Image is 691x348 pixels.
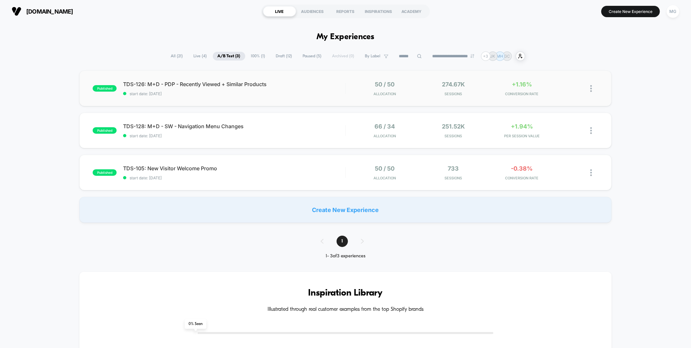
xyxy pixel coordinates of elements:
[374,92,396,96] span: Allocation
[123,133,345,138] span: start date: [DATE]
[185,319,206,329] span: 0 % Seen
[263,6,296,17] div: LIVE
[317,32,374,42] h1: My Experiences
[271,52,297,61] span: Draft ( 12 )
[395,6,428,17] div: ACADEMY
[489,176,555,180] span: CONVERSION RATE
[590,85,592,92] img: close
[213,52,245,61] span: A/B Test ( 3 )
[375,81,395,88] span: 50 / 50
[314,253,377,259] div: 1 - 3 of 3 experiences
[99,288,592,298] h3: Inspiration Library
[511,165,533,172] span: -0.38%
[490,54,495,59] p: JK
[470,54,474,58] img: end
[93,85,117,92] span: published
[166,52,188,61] span: All ( 21 )
[667,5,679,18] div: MG
[10,6,75,17] button: [DOMAIN_NAME]
[298,52,327,61] span: Paused ( 5 )
[123,123,345,129] span: TDS-128: M+D - SW - Navigation Menu Changes
[442,81,465,88] span: 274.67k
[374,176,396,180] span: Allocation
[448,165,459,172] span: 733
[489,134,555,138] span: PER SESSION VALUE
[497,54,503,59] p: MH
[26,8,73,15] span: [DOMAIN_NAME]
[362,6,395,17] div: INSPIRATIONS
[99,307,592,313] h4: Illustrated through real customer examples from the top Shopify brands
[123,91,345,96] span: start date: [DATE]
[123,165,345,172] span: TDS-105: New Visitor Welcome Promo
[421,176,486,180] span: Sessions
[481,51,490,61] div: + 3
[189,52,212,61] span: Live ( 4 )
[421,134,486,138] span: Sessions
[590,169,592,176] img: close
[590,127,592,134] img: close
[374,134,396,138] span: Allocation
[511,123,533,130] span: +1.94%
[601,6,660,17] button: Create New Experience
[512,81,532,88] span: +1.16%
[123,81,345,87] span: TDS-126: M+D - PDP - Recently Viewed + Similar Products
[12,6,21,16] img: Visually logo
[79,197,611,223] div: Create New Experience
[375,165,395,172] span: 50 / 50
[504,54,510,59] p: GC
[665,5,681,18] button: MG
[489,92,555,96] span: CONVERSION RATE
[93,127,117,134] span: published
[365,54,381,59] span: By Label
[442,123,465,130] span: 251.52k
[329,6,362,17] div: REPORTS
[246,52,270,61] span: 100% ( 1 )
[375,123,395,130] span: 66 / 34
[337,236,348,247] span: 1
[123,175,345,180] span: start date: [DATE]
[296,6,329,17] div: AUDIENCES
[93,169,117,176] span: published
[421,92,486,96] span: Sessions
